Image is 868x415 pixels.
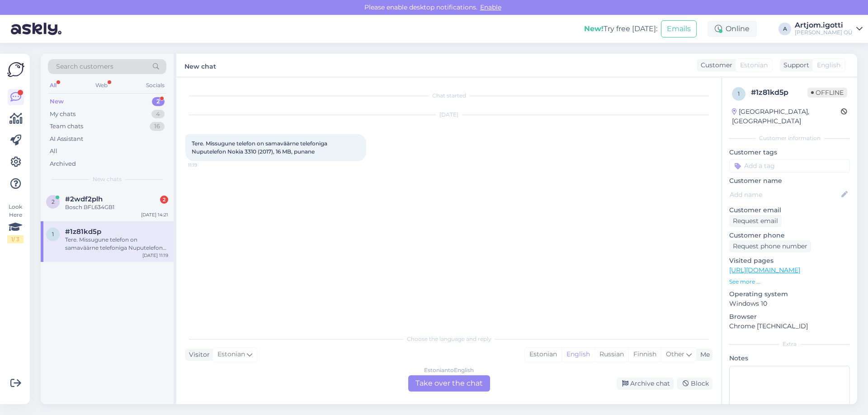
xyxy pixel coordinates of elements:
div: Online [708,21,757,37]
p: Windows 10 [729,299,850,308]
span: 11:19 [188,162,222,168]
img: Askly Logo [7,61,24,78]
div: Artjom.igotti [795,22,853,29]
div: Archived [50,159,76,168]
span: 2 [52,198,55,205]
span: Tere. Missugune telefon on samaväärne telefoniga Nuputelefon Nokia 3310 (2017), 16 MB, punane [192,140,329,155]
div: Russian [594,348,628,361]
div: AI Assistant [50,135,83,144]
div: A [778,23,791,35]
span: English [817,61,840,70]
span: New chats [93,175,122,183]
p: Operating system [729,289,850,299]
div: Estonian [525,348,561,361]
div: My chats [50,110,75,119]
p: Customer tags [729,148,850,157]
p: See more ... [729,278,850,286]
input: Add a tag [729,159,850,173]
div: Look Here [7,203,24,243]
div: New [50,97,64,106]
a: Artjom.igotti[PERSON_NAME] OÜ [795,22,863,36]
input: Add name [730,190,840,200]
span: Estonian [740,61,768,70]
div: All [48,79,58,91]
div: English [561,348,594,361]
p: Chrome [TECHNICAL_ID] [729,322,850,331]
div: Request phone number [729,240,811,252]
label: New chat [184,59,216,71]
span: Search customers [56,62,113,71]
div: [DATE] 11:19 [142,252,168,259]
span: 1 [738,90,740,97]
span: 1 [52,231,54,238]
div: Bosch BFL634GB1 [65,203,168,211]
div: Me [697,350,710,359]
p: Customer name [729,176,850,186]
span: #1z81kd5p [65,228,101,236]
p: Browser [729,312,850,322]
div: Archive chat [617,378,674,390]
div: Visitor [185,350,210,359]
div: Support [780,61,809,70]
div: Socials [144,79,166,91]
p: Notes [729,354,850,363]
span: Other [666,350,684,358]
b: New! [584,24,604,33]
span: #2wdf2plh [65,195,103,203]
button: Emails [661,20,697,37]
div: 4 [151,110,165,119]
div: Web [94,79,109,91]
div: Request email [729,215,782,227]
div: 1 / 3 [7,235,24,243]
span: Estonian [217,350,245,359]
div: All [50,147,57,156]
div: Extra [729,340,850,348]
div: 16 [150,122,165,131]
span: Offline [807,88,847,98]
div: Customer [697,61,732,70]
div: Block [677,378,712,390]
div: [DATE] [185,111,712,119]
div: Take over the chat [408,375,490,392]
a: [URL][DOMAIN_NAME] [729,266,800,274]
p: Customer email [729,205,850,215]
div: Tere. Missugune telefon on samaväärne telefoniga Nuputelefon Nokia 3310 (2017), 16 MB, punane [65,236,168,252]
div: Estonian to English [424,366,474,374]
div: [DATE] 14:21 [141,211,168,218]
div: # 1z81kd5p [751,87,807,98]
div: [PERSON_NAME] OÜ [795,29,853,36]
div: Team chats [50,122,83,131]
div: Customer information [729,134,850,142]
div: Choose the language and reply [185,335,712,343]
p: Visited pages [729,256,850,266]
div: 2 [152,97,165,106]
p: Customer phone [729,231,850,240]
div: Try free [DATE]: [584,23,657,34]
div: Finnish [628,348,661,361]
div: Chat started [185,92,712,100]
div: 2 [160,196,168,204]
div: [GEOGRAPHIC_DATA], [GEOGRAPHIC_DATA] [732,107,841,126]
span: Enable [477,3,504,11]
